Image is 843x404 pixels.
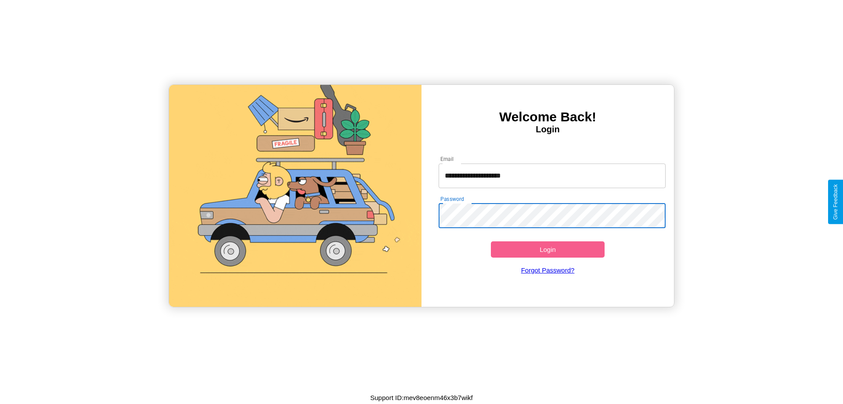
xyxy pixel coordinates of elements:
[440,195,464,203] label: Password
[491,241,605,258] button: Login
[440,155,454,163] label: Email
[370,392,472,404] p: Support ID: mev8eoenm46x3b7wikf
[832,184,839,220] div: Give Feedback
[169,85,421,307] img: gif
[421,109,674,124] h3: Welcome Back!
[421,124,674,135] h4: Login
[434,258,662,283] a: Forgot Password?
